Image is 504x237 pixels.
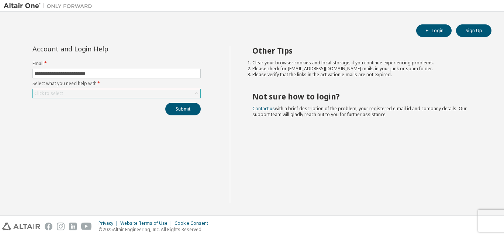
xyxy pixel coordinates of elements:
[252,66,479,72] li: Please check for [EMAIL_ADDRESS][DOMAIN_NAME] mails in your junk or spam folder.
[252,105,467,118] span: with a brief description of the problem, your registered e-mail id and company details. Our suppo...
[2,223,40,230] img: altair_logo.svg
[32,81,201,87] label: Select what you need help with
[252,105,275,112] a: Contact us
[81,223,92,230] img: youtube.svg
[456,24,491,37] button: Sign Up
[57,223,65,230] img: instagram.svg
[120,220,175,226] div: Website Terms of Use
[416,24,452,37] button: Login
[99,220,120,226] div: Privacy
[32,61,201,67] label: Email
[4,2,96,10] img: Altair One
[175,220,213,226] div: Cookie Consent
[252,92,479,101] h2: Not sure how to login?
[252,46,479,55] h2: Other Tips
[33,89,200,98] div: Click to select
[32,46,167,52] div: Account and Login Help
[252,72,479,78] li: Please verify that the links in the activation e-mails are not expired.
[69,223,77,230] img: linkedin.svg
[34,91,63,97] div: Click to select
[252,60,479,66] li: Clear your browser cookies and local storage, if you continue experiencing problems.
[45,223,52,230] img: facebook.svg
[99,226,213,233] p: © 2025 Altair Engineering, Inc. All Rights Reserved.
[165,103,201,115] button: Submit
